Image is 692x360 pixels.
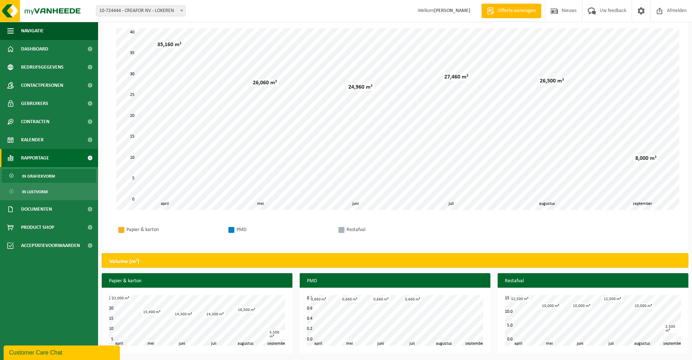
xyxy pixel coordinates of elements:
div: 24,960 m³ [347,84,374,91]
div: 15,400 m³ [141,310,162,315]
span: In grafiekvorm [22,169,55,183]
div: 12,500 m³ [602,296,623,302]
a: Offerte aanvragen [481,4,541,18]
div: 0,660 m³ [309,297,328,302]
div: 0,660 m³ [372,297,390,302]
h3: PMD [300,273,490,289]
div: Papier & karton [126,225,221,234]
span: In lijstvorm [22,185,48,199]
div: 22,000 m³ [110,296,131,301]
h3: Restafval [498,273,688,289]
span: Product Shop [21,218,54,236]
div: 10,000 m³ [540,303,561,309]
div: 10,000 m³ [633,303,654,309]
span: Navigatie [21,22,44,40]
div: Restafval [347,225,441,234]
div: 5,500 m³ [268,330,285,339]
span: 10-724444 - CREAFOR NV - LOKEREN [96,5,186,16]
span: Gebruikers [21,94,48,113]
div: 27,460 m³ [442,73,470,81]
span: Kalender [21,131,44,149]
span: Acceptatievoorwaarden [21,236,80,255]
div: 0,660 m³ [403,297,422,302]
div: PMD [236,225,331,234]
span: Offerte aanvragen [496,7,538,15]
span: Bedrijfsgegevens [21,58,64,76]
div: 10,000 m³ [571,303,592,309]
div: 14,300 m³ [205,312,226,317]
div: 0,660 m³ [340,297,359,302]
div: 8,000 m³ [634,155,658,162]
div: 16,500 m³ [236,307,257,313]
iframe: chat widget [4,344,121,360]
div: 12,500 m³ [509,296,530,302]
span: 10-724444 - CREAFOR NV - LOKEREN [96,6,185,16]
span: Dashboard [21,40,48,58]
h3: Papier & karton [102,273,292,289]
a: In grafiekvorm [2,169,96,183]
span: Documenten [21,200,52,218]
h2: Volume (m³) [102,254,147,270]
span: Contactpersonen [21,76,63,94]
div: 26,060 m³ [251,79,279,86]
span: Contracten [21,113,49,131]
div: 35,160 m³ [155,41,183,48]
strong: [PERSON_NAME] [434,8,470,13]
div: 14,300 m³ [173,312,194,317]
div: 2,500 m³ [664,324,681,333]
span: Rapportage [21,149,49,167]
a: In lijstvorm [2,185,96,198]
div: 26,500 m³ [538,77,566,85]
